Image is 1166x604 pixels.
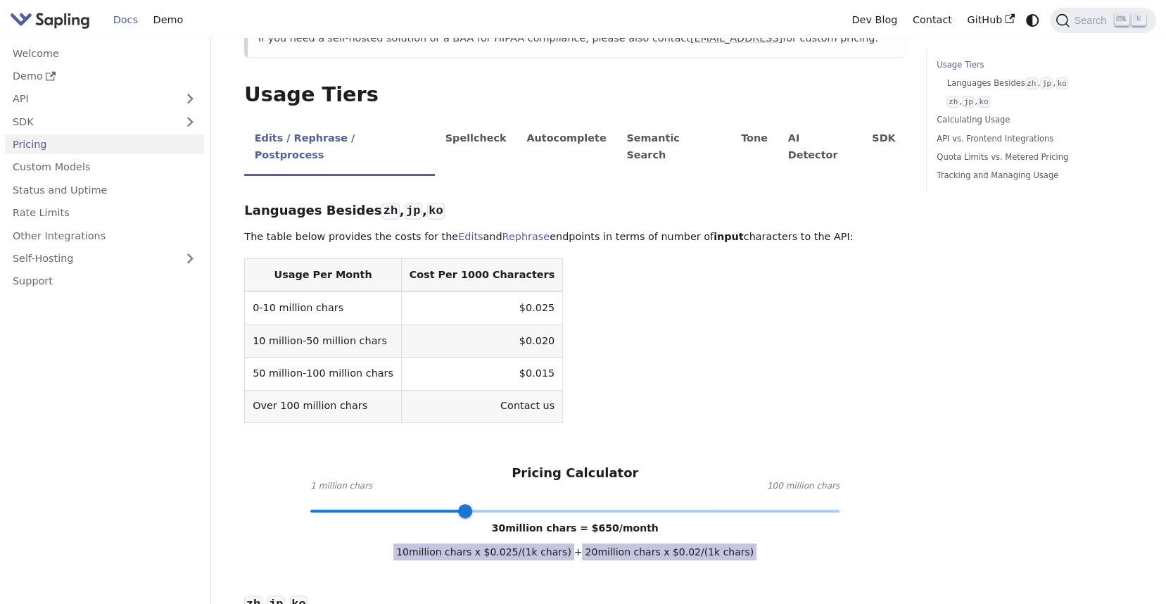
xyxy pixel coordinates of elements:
a: Languages Besideszh,jp,ko [946,77,1122,90]
a: Status and Uptime [5,180,204,200]
img: Sapling.ai [10,10,90,30]
a: Contact [905,9,960,31]
a: Tracking and Managing Usage [937,169,1127,182]
span: 30 million chars = $ 650 /month [492,522,659,534]
td: 10 million-50 million chars [245,325,401,357]
li: AI Detector [778,120,862,176]
h2: Usage Tiers [244,82,906,108]
li: Tone [731,120,778,176]
td: Contact us [401,390,562,422]
code: jp [405,203,422,220]
a: Support [5,271,204,291]
span: 20 million chars x $ 0.02 /(1k chars) [582,543,756,560]
a: Custom Models [5,157,204,177]
code: ko [427,203,445,220]
a: Sapling.ai [10,10,95,30]
code: zh [1025,77,1038,89]
a: Demo [146,9,191,31]
button: Expand sidebar category 'API' [176,89,204,109]
code: zh [946,96,959,108]
a: Rate Limits [5,203,204,223]
a: zh,jp,ko [946,95,1122,108]
p: The table below provides the costs for the and endpoints in terms of number of characters to the ... [244,229,906,246]
span: 1 million chars [310,479,372,493]
a: API vs. Frontend Integrations [937,132,1127,146]
code: ko [1056,77,1068,89]
a: Quota Limits vs. Metered Pricing [937,151,1127,164]
a: Welcome [5,43,204,63]
li: Spellcheck [435,120,517,176]
td: 50 million-100 million chars [245,358,401,390]
span: 100 million chars [767,479,839,493]
code: zh [381,203,399,220]
li: Autocomplete [517,120,616,176]
a: [EMAIL_ADDRESS] [690,32,782,44]
a: GitHub [959,9,1022,31]
code: jp [962,96,975,108]
button: Search (Ctrl+K) [1050,8,1155,33]
strong: input [714,231,744,242]
button: Switch between dark and light mode (currently system mode) [1022,10,1043,30]
a: Rephrase [502,231,550,242]
span: Search [1070,15,1115,26]
a: Pricing [5,134,204,155]
th: Usage Per Month [245,259,401,292]
code: jp [1040,77,1053,89]
p: If you need a self-hosted solution or a BAA for HIPAA compliance, please also contact for custom ... [258,30,896,47]
a: Docs [106,9,146,31]
td: $0.025 [401,291,562,325]
h3: Languages Besides , , [244,203,906,219]
a: SDK [5,111,176,132]
td: $0.020 [401,325,562,357]
td: $0.015 [401,358,562,390]
td: Over 100 million chars [245,390,401,422]
li: Edits / Rephrase / Postprocess [244,120,435,176]
a: Other Integrations [5,225,204,246]
a: Self-Hosting [5,248,204,269]
h3: Pricing Calculator [512,465,638,482]
a: Calculating Usage [937,113,1127,127]
a: Usage Tiers [937,58,1127,72]
button: Expand sidebar category 'SDK' [176,111,204,132]
kbd: K [1132,13,1146,26]
span: 10 million chars x $ 0.025 /(1k chars) [393,543,574,560]
li: Semantic Search [616,120,731,176]
span: + [574,546,583,558]
td: 0-10 million chars [245,291,401,325]
li: SDK [862,120,906,176]
a: Dev Blog [844,9,904,31]
a: Edits [458,231,483,242]
a: Demo [5,66,204,87]
th: Cost Per 1000 Characters [401,259,562,292]
code: ko [977,96,990,108]
a: API [5,89,176,109]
